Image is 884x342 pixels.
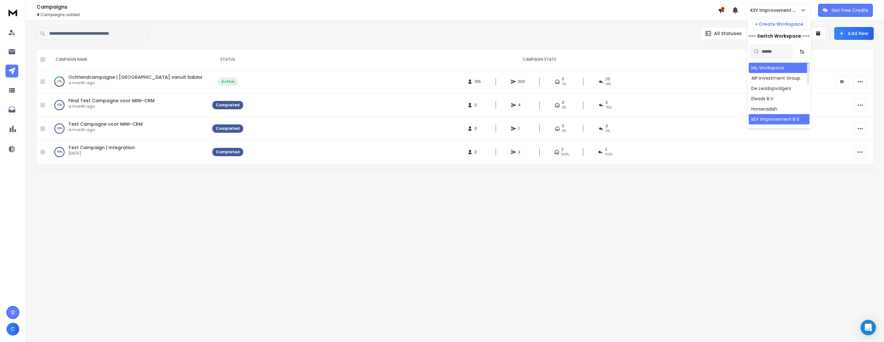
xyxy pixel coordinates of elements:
p: 100 % [57,149,62,155]
span: 2 [605,147,607,152]
span: 3 [474,103,481,108]
span: 0 [562,76,564,82]
div: AIP Investment Group [751,75,800,81]
span: 100 % [605,152,613,157]
div: Eleads B.V. [751,95,774,102]
span: 100 % [561,152,569,157]
span: 0 [474,126,481,131]
td: 100%Test Campaign | Integration[DATE] [48,140,208,164]
button: Get Free Credits [818,4,873,17]
span: 0 [606,123,608,129]
span: 0 [562,123,564,129]
a: Ochtendcampagne | [GEOGRAPHIC_DATA] vanuit Sabine's Naam [68,74,222,80]
th: STATUS [208,49,247,70]
span: 105 [474,79,481,84]
h1: Campaigns [37,3,718,11]
span: 203 [518,79,525,84]
td: 27%Ochtendcampagne | [GEOGRAPHIC_DATA] vanuit Sabine's Naama month ago [48,70,208,94]
span: 2 [518,149,525,155]
p: KEY Improvement B.V. [750,7,800,14]
th: CAMPAIGN NAME [48,49,208,70]
p: [DATE] [68,151,135,156]
p: + Create Workspace [755,21,803,27]
span: 0% [562,82,566,87]
div: KEY Improvement B.V. [751,116,800,122]
div: Completed [216,126,240,131]
p: Campaigns added [37,12,718,17]
div: Completed [216,103,240,108]
span: 2 [474,149,481,155]
button: C [6,323,19,336]
span: 75 % [606,105,612,110]
td: 100%Final Test Campagne voor MINI-CRMa month ago [48,94,208,117]
p: 100 % [57,125,62,132]
span: 3 [606,100,608,105]
span: 0% [562,105,566,110]
th: CAMPAIGN STATS [247,49,832,70]
p: 27 % [57,78,62,85]
p: a month ago [68,104,155,109]
div: My Workspace [751,65,784,71]
p: a month ago [68,127,143,132]
p: 100 % [57,102,62,108]
p: All Statuses [714,30,742,37]
span: 4 [37,12,40,17]
p: --- Switch Workspace --- [748,33,810,39]
span: 4 [518,103,525,108]
td: 100%Test Campagne voor MINI-CRMa month ago [48,117,208,140]
div: De Leadopvolgers [751,85,791,92]
button: Sort by Sort A-Z [796,45,809,58]
span: 20 [606,76,610,82]
p: Get Free Credits [832,7,868,14]
a: Test Campaign | Integration [68,144,135,151]
a: Test Campagne voor MINI-CRM [68,121,143,127]
span: 0 [562,100,564,105]
div: Open Intercom Messenger [861,320,876,335]
div: Completed [216,149,240,155]
a: Final Test Campagne voor MINI-CRM [68,97,155,104]
span: 0 % [606,129,610,134]
span: 2 [561,147,563,152]
span: 1 [518,126,525,131]
div: Active [221,79,234,84]
div: Leadyou [751,126,770,133]
p: a month ago [68,80,202,85]
div: Horseradish [751,106,777,112]
button: + Create Workspace [747,18,811,30]
img: logo [6,6,19,18]
button: Add New [834,27,874,40]
span: 0% [562,129,566,134]
span: 19 % [606,82,611,87]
